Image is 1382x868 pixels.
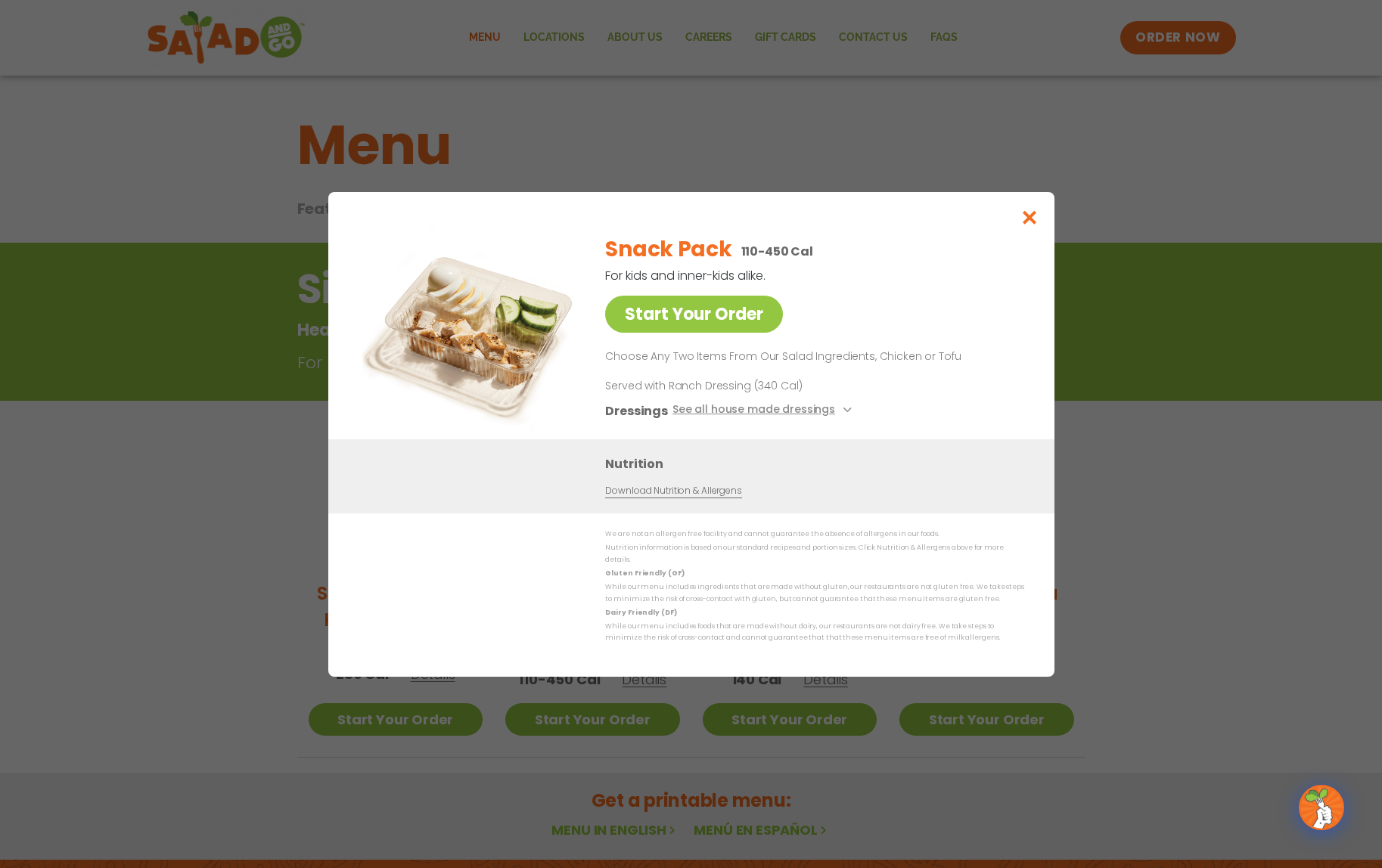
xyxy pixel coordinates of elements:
a: Start Your Order [605,296,783,333]
p: While our menu includes foods that are made without dairy, our restaurants are not dairy free. We... [605,621,1024,644]
img: wpChatIcon [1300,786,1343,829]
p: While our menu includes ingredients that are made without gluten, our restaurants are not gluten ... [605,581,1024,605]
h3: Dressings [605,401,668,420]
p: Choose Any Two Items From Our Salad Ingredients, Chicken or Tofu [605,348,1018,366]
button: See all house made dressings [672,401,856,420]
h2: Snack Pack [605,234,731,265]
p: 110-450 Cal [741,242,812,261]
img: Featured product photo for Snack Pack [362,222,574,434]
strong: Gluten Friendly (GF) [605,569,684,578]
p: For kids and inner-kids alike. [605,266,946,285]
p: Served with Ranch Dressing (340 Cal) [605,377,885,393]
h3: Nutrition [605,454,1032,473]
a: Download Nutrition & Allergens [605,483,741,498]
p: We are not an allergen free facility and cannot guarantee the absence of allergens in our foods. [605,529,1024,540]
button: Close modal [1005,192,1054,243]
p: Nutrition information is based on our standard recipes and portion sizes. Click Nutrition & Aller... [605,542,1024,566]
strong: Dairy Friendly (DF) [605,607,676,616]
